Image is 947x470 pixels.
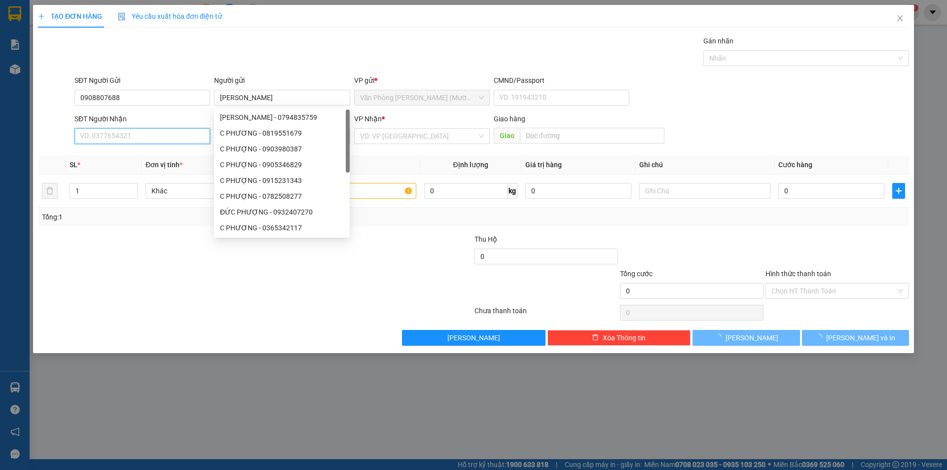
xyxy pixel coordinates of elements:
[765,270,831,278] label: Hình thức thanh toán
[38,12,102,20] span: TẠO ĐƠN HÀNG
[220,112,344,123] div: [PERSON_NAME] - 0794835759
[38,13,45,20] span: plus
[214,125,350,141] div: C PHƯƠNG - 0819551679
[635,155,774,175] th: Ghi chú
[220,128,344,139] div: C PHƯƠNG - 0819551679
[473,305,619,323] div: Chưa thanh toán
[220,207,344,217] div: ĐỨC PHƯỢNG - 0932407270
[360,90,484,105] span: Văn Phòng Trần Phú (Mường Thanh)
[42,183,58,199] button: delete
[118,12,222,20] span: Yêu cầu xuất hóa đơn điện tử
[126,183,137,191] span: Increase Value
[220,159,344,170] div: C PHƯỢNG - 0905346829
[129,192,135,198] span: down
[12,12,62,62] img: logo.jpg
[74,113,210,124] div: SĐT Người Nhận
[12,64,56,110] b: [PERSON_NAME]
[354,75,490,86] div: VP gửi
[703,37,733,45] label: Gán nhãn
[402,330,546,346] button: [PERSON_NAME]
[214,157,350,173] div: C PHƯỢNG - 0905346829
[896,14,904,22] span: close
[892,183,905,199] button: plus
[802,330,909,346] button: [PERSON_NAME] và In
[886,5,914,33] button: Close
[726,332,778,343] span: [PERSON_NAME]
[74,75,210,86] div: SĐT Người Gửi
[447,332,500,343] span: [PERSON_NAME]
[214,141,350,157] div: C PHƯỢNG - 0903980387
[220,144,344,154] div: C PHƯỢNG - 0903980387
[639,183,770,199] input: Ghi Chú
[220,191,344,202] div: C PHƯỢNG - 0782508277
[508,183,517,199] span: kg
[214,173,350,188] div: C PHƯỢNG - 0915231343
[494,75,629,86] div: CMND/Passport
[151,183,271,198] span: Khác
[285,183,416,199] input: VD: Bàn, Ghế
[620,270,653,278] span: Tổng cước
[214,220,350,236] div: C PHƯƠNG - 0365342117
[214,204,350,220] div: ĐỨC PHƯỢNG - 0932407270
[520,128,664,144] input: Dọc đường
[778,161,812,169] span: Cước hàng
[815,334,826,341] span: loading
[525,183,631,199] input: 0
[453,161,488,169] span: Định lượng
[126,191,137,198] span: Decrease Value
[146,161,182,169] span: Đơn vị tính
[220,175,344,186] div: C PHƯỢNG - 0915231343
[107,12,131,36] img: logo.jpg
[494,128,520,144] span: Giao
[214,75,350,86] div: Người gửi
[118,13,126,21] img: icon
[220,222,344,233] div: C PHƯƠNG - 0365342117
[826,332,895,343] span: [PERSON_NAME] và In
[214,188,350,204] div: C PHƯỢNG - 0782508277
[354,115,382,123] span: VP Nhận
[692,330,800,346] button: [PERSON_NAME]
[893,187,905,195] span: plus
[592,334,599,342] span: delete
[42,212,365,222] div: Tổng: 1
[603,332,646,343] span: Xóa Thông tin
[64,14,95,78] b: BIÊN NHẬN GỬI HÀNG
[83,47,136,59] li: (c) 2017
[547,330,691,346] button: deleteXóa Thông tin
[715,334,726,341] span: loading
[129,185,135,191] span: up
[494,115,525,123] span: Giao hàng
[214,109,350,125] div: NGUYỄN HOÀNG NGỌC PHƯƠNG - 0794835759
[70,161,77,169] span: SL
[525,161,562,169] span: Giá trị hàng
[474,235,497,243] span: Thu Hộ
[83,37,136,45] b: [DOMAIN_NAME]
